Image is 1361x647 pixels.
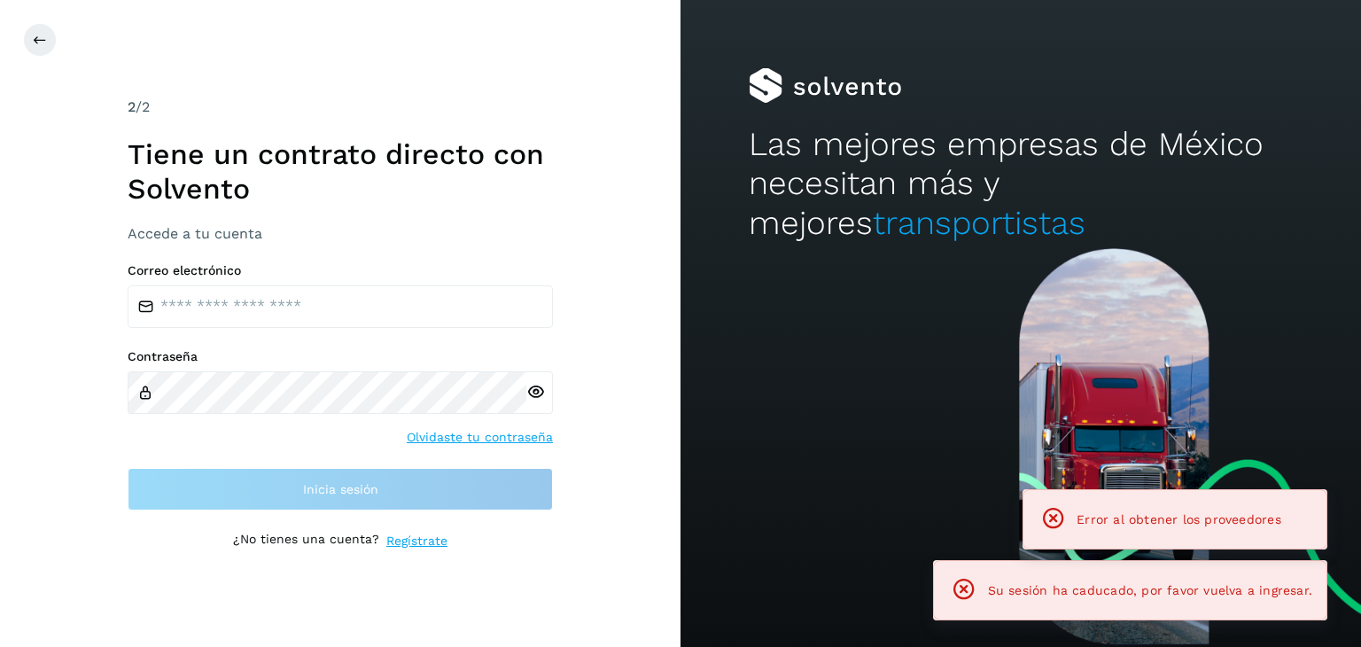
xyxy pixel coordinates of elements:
[386,532,447,550] a: Regístrate
[128,97,553,118] div: /2
[1077,512,1281,526] span: Error al obtener los proveedores
[873,204,1085,242] span: transportistas
[128,263,553,278] label: Correo electrónico
[128,98,136,115] span: 2
[128,349,553,364] label: Contraseña
[233,532,379,550] p: ¿No tienes una cuenta?
[128,225,553,242] h3: Accede a tu cuenta
[407,428,553,447] a: Olvidaste tu contraseña
[303,483,378,495] span: Inicia sesión
[988,583,1312,597] span: Su sesión ha caducado, por favor vuelva a ingresar.
[749,125,1293,243] h2: Las mejores empresas de México necesitan más y mejores
[128,137,553,206] h1: Tiene un contrato directo con Solvento
[128,468,553,511] button: Inicia sesión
